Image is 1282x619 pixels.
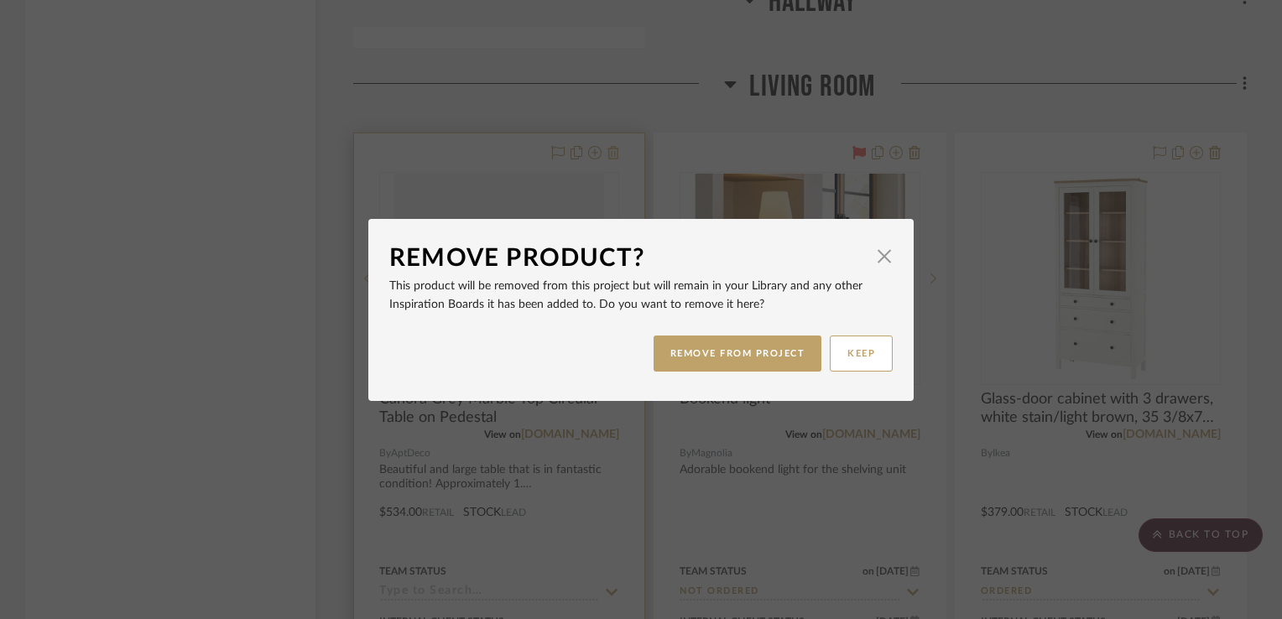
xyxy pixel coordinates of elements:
[389,240,868,277] div: Remove Product?
[389,240,893,277] dialog-header: Remove Product?
[389,277,893,314] p: This product will be removed from this project but will remain in your Library and any other Insp...
[654,336,822,372] button: REMOVE FROM PROJECT
[868,240,901,273] button: Close
[830,336,893,372] button: KEEP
